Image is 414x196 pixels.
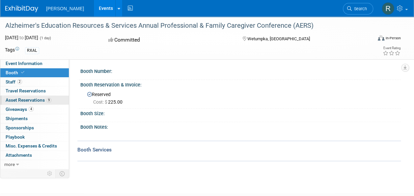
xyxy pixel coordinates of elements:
[0,114,69,123] a: Shipments
[56,169,69,178] td: Toggle Event Tabs
[4,162,15,167] span: more
[6,70,26,75] span: Booth
[39,36,51,40] span: (1 day)
[46,6,84,11] span: [PERSON_NAME]
[0,133,69,142] a: Playbook
[0,160,69,169] a: more
[5,6,38,12] img: ExhibitDay
[21,71,24,74] i: Booth reservation complete
[6,61,42,66] span: Event Information
[85,89,396,105] div: Reserved
[17,79,22,84] span: 2
[25,47,39,54] div: RXAL
[6,107,34,112] span: Giveaways
[0,86,69,95] a: Travel Reservations
[0,151,69,160] a: Attachments
[3,20,367,32] div: Alzheimer's Education Resources & Services Annual Professional & Family Caregiver Conference (AERS)
[6,125,34,130] span: Sponsorships
[378,35,384,41] img: Format-Inperson.png
[0,96,69,105] a: Asset Reservations9
[44,169,56,178] td: Personalize Event Tab Strip
[6,143,57,148] span: Misc. Expenses & Credits
[6,79,22,84] span: Staff
[6,97,51,103] span: Asset Reservations
[18,35,25,40] span: to
[5,47,19,54] td: Tags
[385,36,401,41] div: In-Person
[80,122,401,130] div: Booth Notes:
[80,80,401,88] div: Booth Reservation & Invoice:
[6,88,46,93] span: Travel Reservations
[93,99,125,105] span: 225.00
[6,116,28,121] span: Shipments
[352,6,367,11] span: Search
[6,134,25,140] span: Playbook
[0,105,69,114] a: Giveaways4
[80,109,401,117] div: Booth Size:
[382,2,394,15] img: Rick Deloney
[46,98,51,103] span: 9
[383,47,400,50] div: Event Rating
[80,66,401,75] div: Booth Number:
[29,107,34,112] span: 4
[77,146,401,153] div: Booth Services
[343,3,373,15] a: Search
[343,34,401,44] div: Event Format
[106,34,232,46] div: Committed
[93,99,108,105] span: Cost: $
[0,59,69,68] a: Event Information
[0,78,69,86] a: Staff2
[247,36,310,41] span: Wetumpka, [GEOGRAPHIC_DATA]
[0,142,69,150] a: Misc. Expenses & Credits
[0,123,69,132] a: Sponsorships
[0,68,69,77] a: Booth
[6,152,32,158] span: Attachments
[5,35,38,40] span: [DATE] [DATE]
